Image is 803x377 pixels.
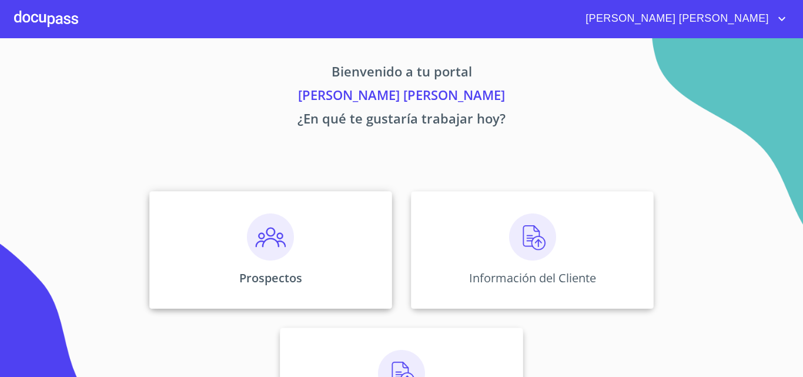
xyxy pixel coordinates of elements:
p: [PERSON_NAME] [PERSON_NAME] [39,85,764,109]
p: Información del Cliente [469,270,596,286]
p: ¿En qué te gustaría trabajar hoy? [39,109,764,132]
p: Bienvenido a tu portal [39,62,764,85]
img: prospectos.png [247,213,294,261]
button: account of current user [577,9,789,28]
img: carga.png [509,213,556,261]
p: Prospectos [239,270,302,286]
span: [PERSON_NAME] [PERSON_NAME] [577,9,775,28]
